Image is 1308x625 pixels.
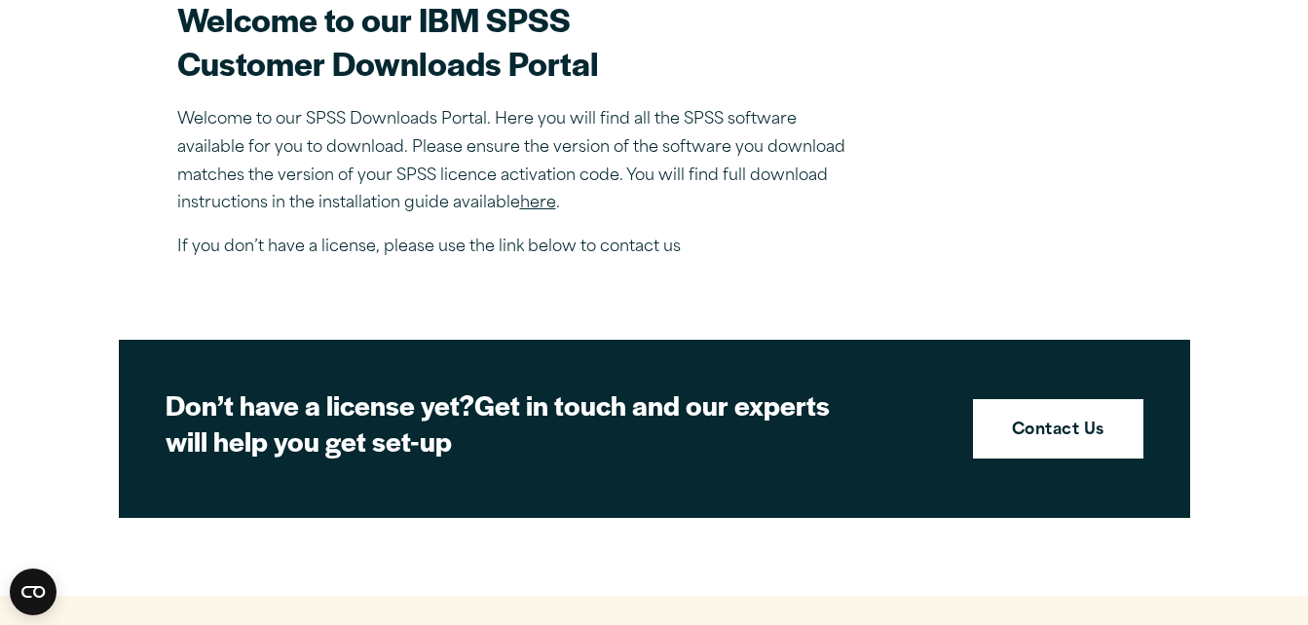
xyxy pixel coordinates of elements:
[166,385,474,423] strong: Don’t have a license yet?
[166,386,847,460] h2: Get in touch and our experts will help you get set-up
[1012,419,1104,444] strong: Contact Us
[177,106,859,218] p: Welcome to our SPSS Downloads Portal. Here you will find all the SPSS software available for you ...
[177,234,859,262] p: If you don’t have a license, please use the link below to contact us
[10,569,56,615] button: Open CMP widget
[973,399,1143,460] a: Contact Us
[520,196,556,211] a: here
